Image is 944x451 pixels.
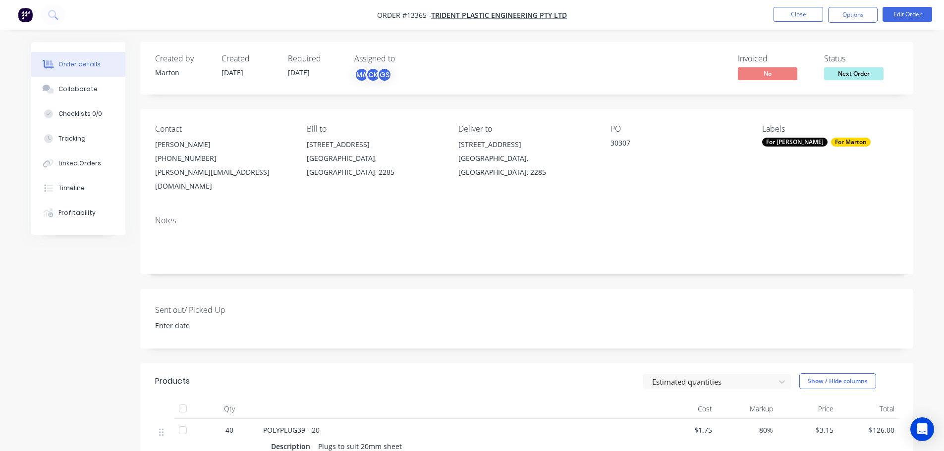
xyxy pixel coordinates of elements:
[222,54,276,63] div: Created
[354,54,453,63] div: Assigned to
[31,151,125,176] button: Linked Orders
[656,399,717,419] div: Cost
[155,165,291,193] div: [PERSON_NAME][EMAIL_ADDRESS][DOMAIN_NAME]
[31,77,125,101] button: Collaborate
[18,7,33,22] img: Factory
[31,200,125,225] button: Profitability
[155,67,210,78] div: Marton
[824,67,884,80] span: Next Order
[777,399,838,419] div: Price
[660,425,713,435] span: $1.75
[307,124,443,134] div: Bill to
[222,68,243,77] span: [DATE]
[58,134,86,143] div: Tracking
[155,151,291,165] div: [PHONE_NUMBER]
[307,138,443,151] div: [STREET_ADDRESS]
[828,7,878,23] button: Options
[58,60,101,69] div: Order details
[458,124,594,134] div: Deliver to
[155,54,210,63] div: Created by
[431,10,567,20] a: Trident Plastic Engineering Pty Ltd
[263,425,320,435] span: POLYPLUG39 - 20
[366,67,381,82] div: CK
[58,109,102,118] div: Checklists 0/0
[155,138,291,151] div: [PERSON_NAME]
[58,184,85,193] div: Timeline
[31,101,125,126] button: Checklists 0/0
[354,67,392,82] button: MACKGS
[716,399,777,419] div: Markup
[762,124,898,134] div: Labels
[58,208,96,217] div: Profitability
[458,138,594,179] div: [STREET_ADDRESS][GEOGRAPHIC_DATA], [GEOGRAPHIC_DATA], 2285
[738,67,797,80] span: No
[307,151,443,179] div: [GEOGRAPHIC_DATA], [GEOGRAPHIC_DATA], 2285
[841,425,894,435] span: $126.00
[155,375,190,387] div: Products
[288,68,310,77] span: [DATE]
[31,176,125,200] button: Timeline
[781,425,834,435] span: $3.15
[762,138,828,147] div: For [PERSON_NAME]
[799,373,876,389] button: Show / Hide columns
[458,138,594,151] div: [STREET_ADDRESS]
[225,425,233,435] span: 40
[831,138,871,147] div: For Marton
[354,67,369,82] div: MA
[720,425,773,435] span: 80%
[837,399,898,419] div: Total
[824,54,898,63] div: Status
[31,52,125,77] button: Order details
[200,399,259,419] div: Qty
[31,126,125,151] button: Tracking
[458,151,594,179] div: [GEOGRAPHIC_DATA], [GEOGRAPHIC_DATA], 2285
[738,54,812,63] div: Invoiced
[58,159,101,168] div: Linked Orders
[611,124,746,134] div: PO
[155,138,291,193] div: [PERSON_NAME][PHONE_NUMBER][PERSON_NAME][EMAIL_ADDRESS][DOMAIN_NAME]
[611,138,734,151] div: 30307
[307,138,443,179] div: [STREET_ADDRESS][GEOGRAPHIC_DATA], [GEOGRAPHIC_DATA], 2285
[288,54,342,63] div: Required
[155,304,279,316] label: Sent out/ Picked Up
[377,10,431,20] span: Order #13365 -
[910,417,934,441] div: Open Intercom Messenger
[155,124,291,134] div: Contact
[824,67,884,82] button: Next Order
[883,7,932,22] button: Edit Order
[377,67,392,82] div: GS
[155,216,898,225] div: Notes
[58,85,98,94] div: Collaborate
[148,318,272,333] input: Enter date
[774,7,823,22] button: Close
